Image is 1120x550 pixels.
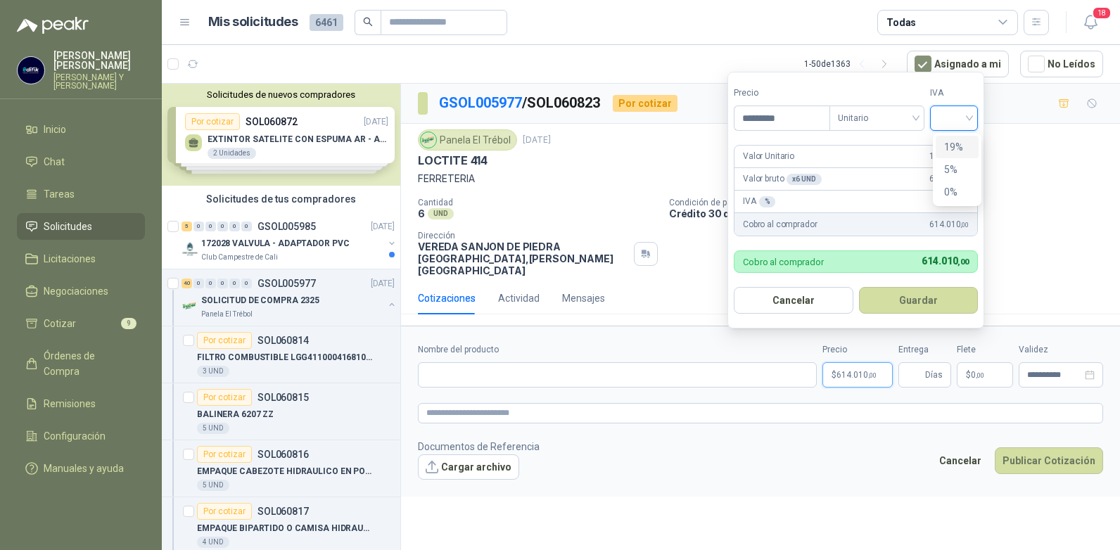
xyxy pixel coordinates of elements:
div: Solicitudes de tus compradores [162,186,400,212]
div: 0% [936,181,979,203]
h1: Mis solicitudes [208,12,298,32]
button: Solicitudes de nuevos compradores [167,89,395,100]
span: Remisiones [44,396,96,411]
div: 0 [217,222,228,231]
label: Precio [734,87,829,100]
span: 614.010 [922,255,969,267]
p: 6 [418,207,425,219]
div: 40 [182,279,192,288]
p: 172028 VALVULA - ADAPTADOR PVC [201,237,349,250]
a: Inicio [17,116,145,143]
p: [DATE] [371,220,395,234]
div: x 6 UND [787,174,821,185]
a: 40 0 0 0 0 0 GSOL005977[DATE] Company LogoSOLICITUD DE COMPRA 2325Panela El Trébol [182,275,397,320]
span: Órdenes de Compra [44,348,132,379]
span: 0 [971,371,984,379]
label: Entrega [898,343,951,357]
p: SOL060816 [257,449,309,459]
img: Logo peakr [17,17,89,34]
p: Dirección [418,231,628,241]
div: 0 [241,222,252,231]
p: FERRETERIA [418,171,1103,186]
div: Mensajes [562,290,605,306]
div: UND [428,208,454,219]
span: 18 [1092,6,1112,20]
div: Por cotizar [197,332,252,349]
p: $614.010,00 [822,362,893,388]
a: Negociaciones [17,278,145,305]
div: 0 [193,279,204,288]
p: [DATE] [523,134,551,147]
span: Inicio [44,122,66,137]
div: Por cotizar [197,389,252,406]
span: ,00 [976,371,984,379]
div: 5 [182,222,192,231]
p: / SOL060823 [439,92,602,114]
span: $ [966,371,971,379]
p: LOCTITE 414 [418,153,488,168]
p: [PERSON_NAME] [PERSON_NAME] [53,51,145,70]
span: ,00 [868,371,877,379]
button: Publicar Cotización [995,447,1103,474]
div: Por cotizar [197,446,252,463]
div: 4 UND [197,537,229,548]
a: Por cotizarSOL060816EMPAQUE CABEZOTE HIDRAULICO EN POLIURE5 UND [162,440,400,497]
img: Company Logo [182,241,198,257]
p: Crédito 30 días [669,207,1114,219]
label: Nombre del producto [418,343,817,357]
span: 614.010 [836,371,877,379]
span: Manuales y ayuda [44,461,124,476]
a: Chat [17,148,145,175]
span: 614.010 [929,218,969,231]
p: Documentos de Referencia [418,439,540,454]
label: Validez [1019,343,1103,357]
div: 3 UND [197,366,229,377]
button: Guardar [859,287,979,314]
p: [DATE] [371,277,395,290]
p: $ 0,00 [957,362,1013,388]
label: IVA [930,87,978,100]
p: EMPAQUE CABEZOTE HIDRAULICO EN POLIURE [197,465,372,478]
button: Cargar archivo [418,454,519,480]
div: Panela El Trébol [418,129,517,151]
span: Licitaciones [44,251,96,267]
div: 0 [229,222,240,231]
div: Por cotizar [613,95,677,112]
span: Chat [44,154,65,170]
span: 102.335 [929,150,969,163]
button: No Leídos [1020,51,1103,77]
div: 5 UND [197,480,229,491]
p: Panela El Trébol [201,309,253,320]
img: Company Logo [18,57,44,84]
img: Company Logo [421,132,436,148]
div: 0 [229,279,240,288]
div: Actividad [498,290,540,306]
p: Cobro al comprador [743,257,824,267]
span: 6461 [310,14,343,31]
p: SOLICITUD DE COMPRA 2325 [201,294,319,307]
a: Manuales y ayuda [17,455,145,482]
div: 5% [936,158,979,181]
p: VEREDA SANJON DE PIEDRA [GEOGRAPHIC_DATA] , [PERSON_NAME][GEOGRAPHIC_DATA] [418,241,628,276]
p: Cobro al comprador [743,218,817,231]
p: GSOL005977 [257,279,316,288]
span: Unitario [838,108,916,129]
a: Por cotizarSOL060814FILTRO COMBUSTIBLE LGG4110004168101 CARG3 UND [162,326,400,383]
div: 0 [205,279,216,288]
span: Cotizar [44,316,76,331]
div: Todas [886,15,916,30]
a: Remisiones [17,390,145,417]
p: FILTRO COMBUSTIBLE LGG4110004168101 CARG [197,351,372,364]
div: Por cotizar [197,503,252,520]
div: 19% [944,139,970,155]
label: Precio [822,343,893,357]
button: Asignado a mi [907,51,1009,77]
a: Configuración [17,423,145,449]
div: % [759,196,776,207]
p: Valor bruto [743,172,822,186]
p: SOL060815 [257,392,309,402]
a: Tareas [17,181,145,207]
p: IVA [743,195,775,208]
a: GSOL005977 [439,94,522,111]
span: Negociaciones [44,283,108,299]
